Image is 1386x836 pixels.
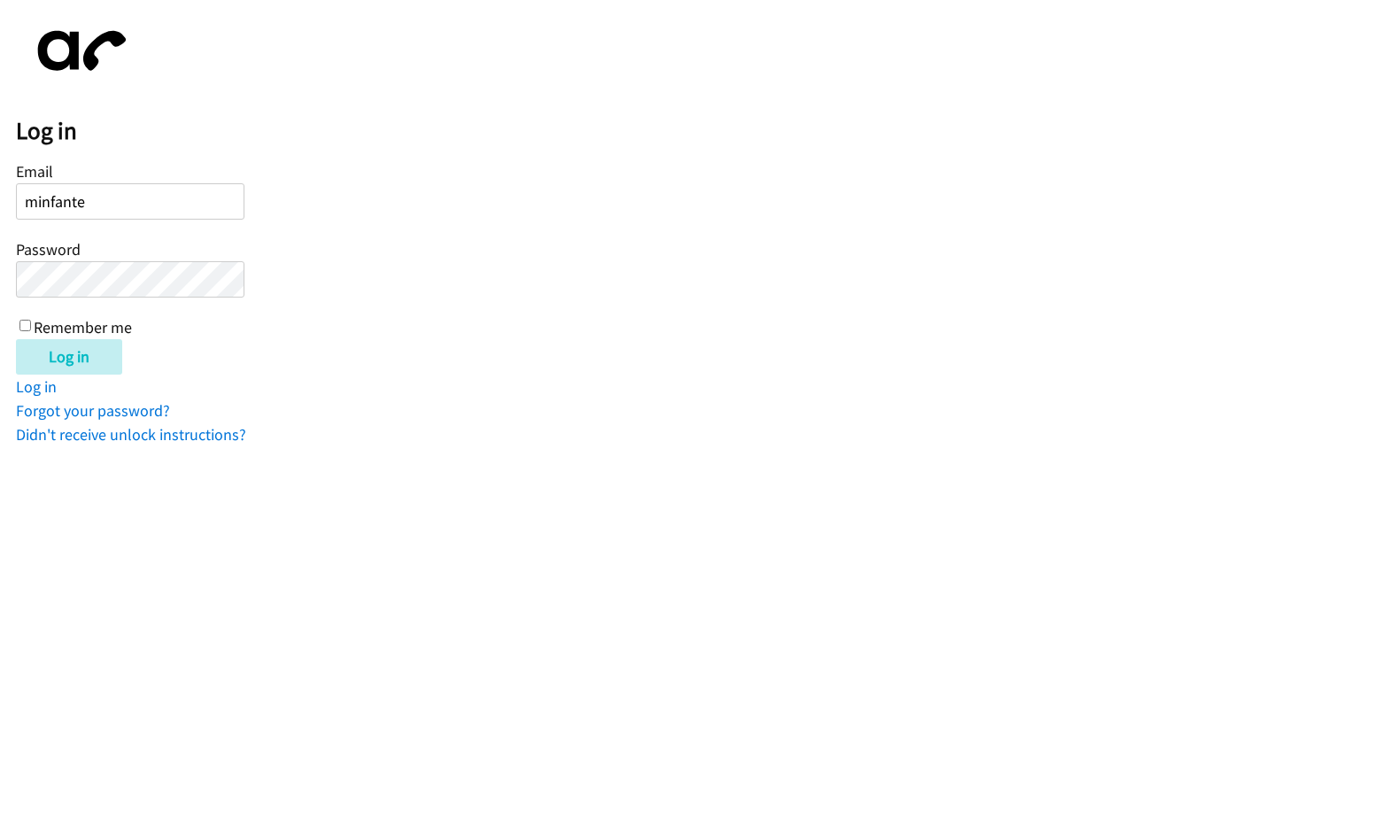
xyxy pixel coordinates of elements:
h2: Log in [16,116,1386,146]
img: aphone-8a226864a2ddd6a5e75d1ebefc011f4aa8f32683c2d82f3fb0802fe031f96514.svg [16,16,140,86]
label: Remember me [34,317,132,337]
label: Password [16,239,81,259]
label: Email [16,161,53,182]
input: Log in [16,339,122,375]
a: Forgot your password? [16,400,170,421]
a: Log in [16,376,57,397]
a: Didn't receive unlock instructions? [16,424,246,445]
